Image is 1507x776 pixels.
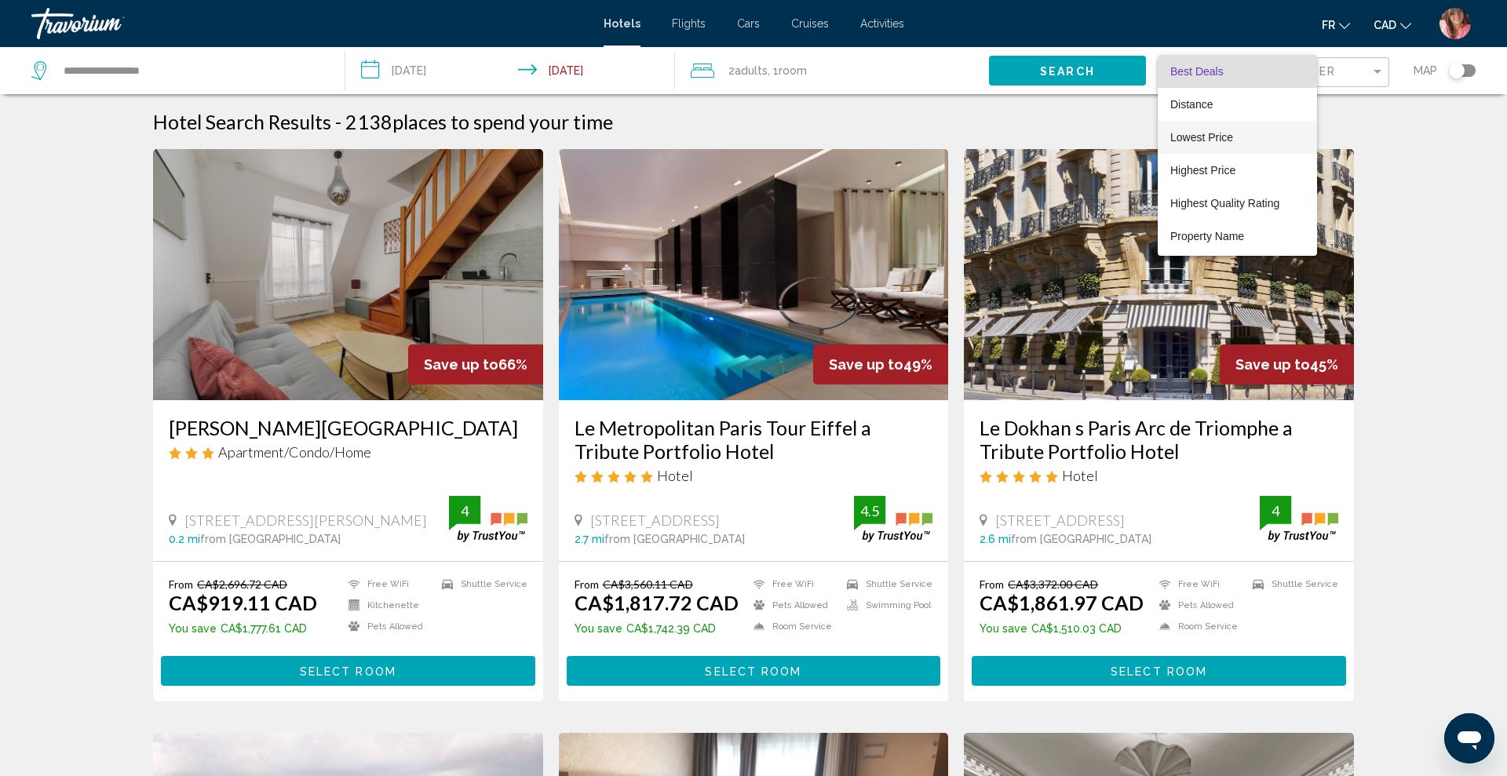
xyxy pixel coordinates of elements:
iframe: Bouton de lancement de la fenêtre de messagerie [1444,713,1494,763]
span: Highest Price [1170,164,1235,177]
span: Best Deals [1170,65,1224,78]
div: Sort by [1158,55,1317,256]
span: Highest Quality Rating [1170,197,1279,209]
span: Lowest Price [1170,131,1233,144]
span: Property Name [1170,230,1244,242]
span: Distance [1170,98,1213,111]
